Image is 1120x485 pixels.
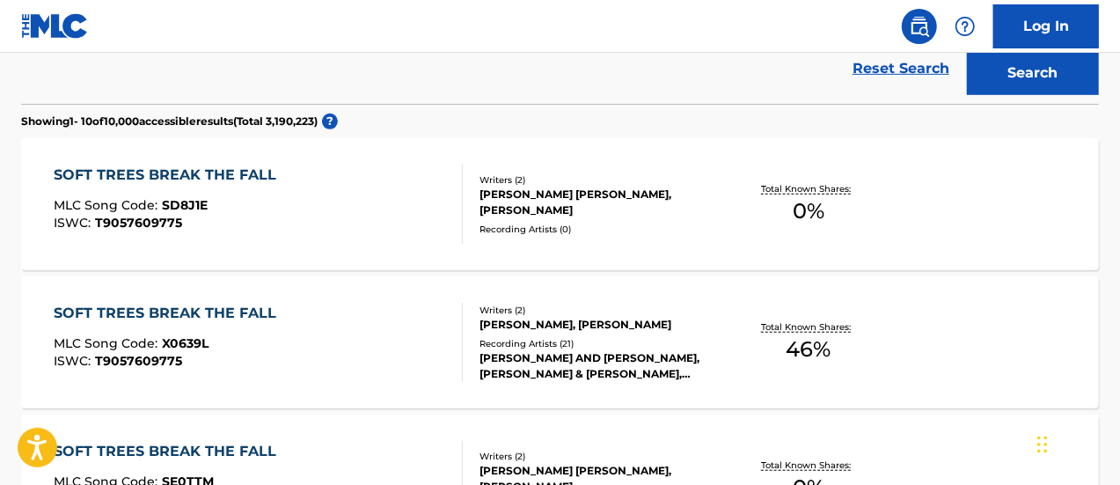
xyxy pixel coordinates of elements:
a: Reset Search [844,49,958,88]
img: help [955,16,976,37]
div: [PERSON_NAME], [PERSON_NAME] [479,317,719,333]
div: SOFT TREES BREAK THE FALL [54,165,285,186]
p: Total Known Shares: [762,459,856,472]
div: Recording Artists ( 21 ) [479,337,719,350]
button: Search [967,51,1099,95]
div: SOFT TREES BREAK THE FALL [54,441,285,462]
div: [PERSON_NAME] [PERSON_NAME], [PERSON_NAME] [479,187,719,218]
div: [PERSON_NAME] AND [PERSON_NAME], [PERSON_NAME] & [PERSON_NAME], [PERSON_NAME] AND [PERSON_NAME], ... [479,350,719,382]
span: X0639L [162,335,209,351]
div: Drag [1037,418,1048,471]
div: Writers ( 2 ) [479,304,719,317]
img: search [909,16,930,37]
span: ? [322,114,338,129]
span: T9057609775 [95,353,182,369]
p: Total Known Shares: [762,182,856,195]
a: Log In [993,4,1099,48]
iframe: Chat Widget [1032,400,1120,485]
span: MLC Song Code : [54,197,162,213]
a: SOFT TREES BREAK THE FALLMLC Song Code:SD8J1EISWC:T9057609775Writers (2)[PERSON_NAME] [PERSON_NAM... [21,138,1099,270]
span: 0 % [793,195,824,227]
a: SOFT TREES BREAK THE FALLMLC Song Code:X0639LISWC:T9057609775Writers (2)[PERSON_NAME], [PERSON_NA... [21,276,1099,408]
span: SD8J1E [162,197,208,213]
a: Public Search [902,9,937,44]
span: ISWC : [54,353,95,369]
div: Writers ( 2 ) [479,173,719,187]
div: Help [948,9,983,44]
img: MLC Logo [21,13,89,39]
p: Showing 1 - 10 of 10,000 accessible results (Total 3,190,223 ) [21,114,318,129]
span: MLC Song Code : [54,335,162,351]
span: 46 % [787,334,831,365]
p: Total Known Shares: [762,320,856,334]
div: Recording Artists ( 0 ) [479,223,719,236]
div: Writers ( 2 ) [479,450,719,463]
span: ISWC : [54,215,95,231]
span: T9057609775 [95,215,182,231]
div: SOFT TREES BREAK THE FALL [54,303,285,324]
